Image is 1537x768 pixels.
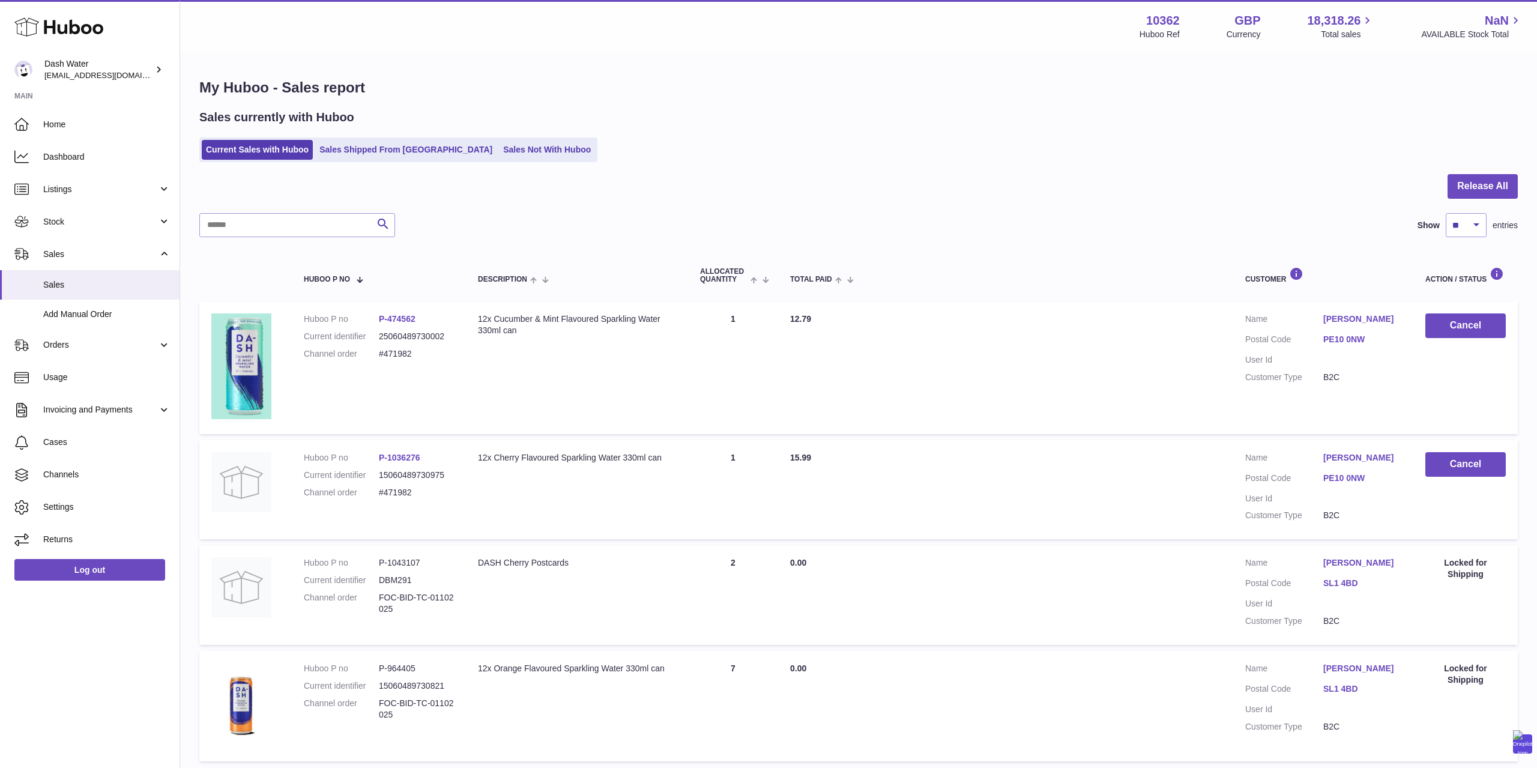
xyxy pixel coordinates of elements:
div: Locked for Shipping [1425,663,1506,686]
dt: User Id [1245,704,1323,715]
dt: Channel order [304,348,379,360]
dd: FOC-BID-TC-01102025 [379,592,454,615]
dt: Channel order [304,698,379,721]
a: P-1036276 [379,453,420,462]
dt: Channel order [304,592,379,615]
span: Sales [43,279,171,291]
dt: User Id [1245,598,1323,609]
div: Dash Water [44,58,152,81]
a: PE10 0NW [1323,473,1401,484]
dt: Current identifier [304,470,379,481]
dt: Huboo P no [304,663,379,674]
div: DASH Cherry Postcards [478,557,676,569]
a: [PERSON_NAME] [1323,452,1401,464]
span: Cases [43,437,171,448]
span: Stock [43,216,158,228]
dd: B2C [1323,510,1401,521]
dt: Huboo P no [304,313,379,325]
img: 103621724231664.png [211,663,271,746]
img: no-photo.jpg [211,557,271,617]
div: Currency [1227,29,1261,40]
dt: Name [1245,452,1323,467]
a: NaN AVAILABLE Stock Total [1421,13,1523,40]
span: entries [1493,220,1518,231]
dd: #471982 [379,487,454,498]
strong: 10362 [1146,13,1180,29]
dt: Name [1245,313,1323,328]
td: 7 [688,651,778,761]
a: Sales Shipped From [GEOGRAPHIC_DATA] [315,140,497,160]
span: Total paid [790,276,832,283]
img: 103621727971708.png [211,313,271,419]
a: Sales Not With Huboo [499,140,595,160]
span: 18,318.26 [1307,13,1360,29]
dt: Customer Type [1245,721,1323,733]
dt: User Id [1245,354,1323,366]
a: [PERSON_NAME] [1323,557,1401,569]
span: Usage [43,372,171,383]
dt: Huboo P no [304,452,379,464]
dt: Current identifier [304,331,379,342]
span: Sales [43,249,158,260]
span: Huboo P no [304,276,350,283]
div: Customer [1245,267,1401,283]
dt: Name [1245,557,1323,572]
button: Cancel [1425,313,1506,338]
dt: Name [1245,663,1323,677]
dt: Current identifier [304,680,379,692]
dd: 25060489730002 [379,331,454,342]
a: 18,318.26 Total sales [1307,13,1374,40]
dd: P-964405 [379,663,454,674]
dt: Postal Code [1245,683,1323,698]
dt: Current identifier [304,575,379,586]
span: 0.00 [790,558,806,567]
span: Dashboard [43,151,171,163]
span: Returns [43,534,171,545]
span: Total sales [1321,29,1374,40]
h2: Sales currently with Huboo [199,109,354,125]
span: AVAILABLE Stock Total [1421,29,1523,40]
a: Current Sales with Huboo [202,140,313,160]
dd: DBM291 [379,575,454,586]
span: Home [43,119,171,130]
td: 1 [688,440,778,540]
dd: P-1043107 [379,557,454,569]
dd: 15060489730975 [379,470,454,481]
h1: My Huboo - Sales report [199,78,1518,97]
a: PE10 0NW [1323,334,1401,345]
div: Huboo Ref [1140,29,1180,40]
td: 1 [688,301,778,434]
a: [PERSON_NAME] [1323,313,1401,325]
a: SL1 4BD [1323,578,1401,589]
dt: Customer Type [1245,615,1323,627]
dd: B2C [1323,372,1401,383]
div: 12x Orange Flavoured Sparkling Water 330ml can [478,663,676,674]
dd: FOC-BID-TC-01102025 [379,698,454,721]
a: SL1 4BD [1323,683,1401,695]
span: [EMAIL_ADDRESS][DOMAIN_NAME] [44,70,177,80]
div: 12x Cherry Flavoured Sparkling Water 330ml can [478,452,676,464]
button: Release All [1448,174,1518,199]
dt: Customer Type [1245,510,1323,521]
dt: Postal Code [1245,578,1323,592]
dt: Customer Type [1245,372,1323,383]
img: bea@dash-water.com [14,61,32,79]
td: 2 [688,545,778,645]
dt: Postal Code [1245,473,1323,487]
span: Listings [43,184,158,195]
span: Description [478,276,527,283]
div: 12x Cucumber & Mint Flavoured Sparkling Water 330ml can [478,313,676,336]
dt: Huboo P no [304,557,379,569]
dd: #471982 [379,348,454,360]
a: [PERSON_NAME] [1323,663,1401,674]
span: 0.00 [790,664,806,673]
span: NaN [1485,13,1509,29]
dd: B2C [1323,615,1401,627]
span: 15.99 [790,453,811,462]
img: no-photo.jpg [211,452,271,512]
span: Add Manual Order [43,309,171,320]
strong: GBP [1234,13,1260,29]
dd: B2C [1323,721,1401,733]
dd: 15060489730821 [379,680,454,692]
span: Channels [43,469,171,480]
